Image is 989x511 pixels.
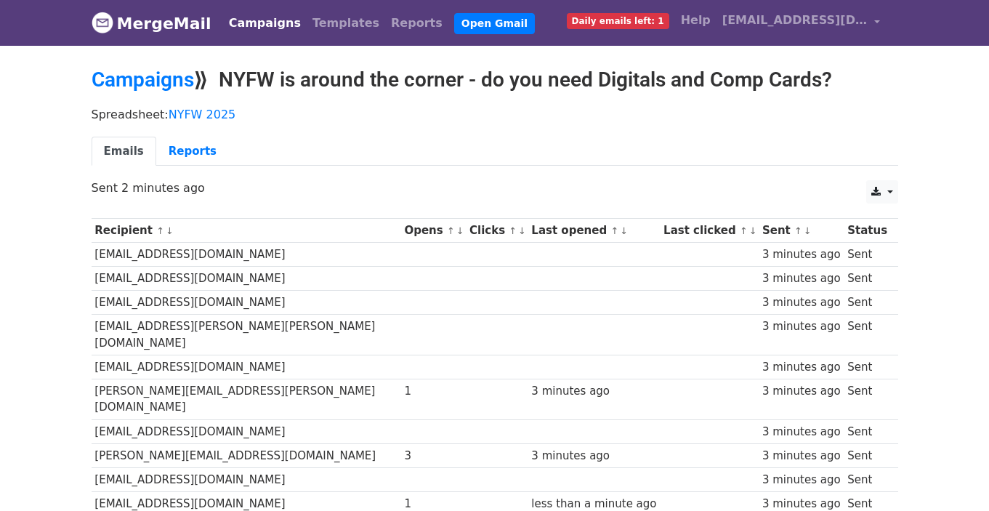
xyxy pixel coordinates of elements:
[844,467,890,491] td: Sent
[561,6,675,35] a: Daily emails left: 1
[740,225,748,236] a: ↑
[156,225,164,236] a: ↑
[762,246,841,263] div: 3 minutes ago
[620,225,628,236] a: ↓
[722,12,868,29] span: [EMAIL_ADDRESS][DOMAIN_NAME]
[92,419,401,443] td: [EMAIL_ADDRESS][DOMAIN_NAME]
[92,107,898,122] p: Spreadsheet:
[447,225,455,236] a: ↑
[223,9,307,38] a: Campaigns
[92,443,401,467] td: [PERSON_NAME][EMAIL_ADDRESS][DOMAIN_NAME]
[92,291,401,315] td: [EMAIL_ADDRESS][DOMAIN_NAME]
[456,225,464,236] a: ↓
[749,225,757,236] a: ↓
[762,424,841,440] div: 3 minutes ago
[531,448,656,464] div: 3 minutes ago
[762,270,841,287] div: 3 minutes ago
[844,379,890,420] td: Sent
[844,443,890,467] td: Sent
[794,225,802,236] a: ↑
[844,243,890,267] td: Sent
[675,6,716,35] a: Help
[404,383,462,400] div: 1
[401,219,467,243] th: Opens
[509,225,517,236] a: ↑
[454,13,535,34] a: Open Gmail
[804,225,812,236] a: ↓
[92,467,401,491] td: [EMAIL_ADDRESS][DOMAIN_NAME]
[404,448,462,464] div: 3
[716,6,887,40] a: [EMAIL_ADDRESS][DOMAIN_NAME]
[567,13,669,29] span: Daily emails left: 1
[92,379,401,420] td: [PERSON_NAME][EMAIL_ADDRESS][PERSON_NAME][DOMAIN_NAME]
[92,315,401,355] td: [EMAIL_ADDRESS][PERSON_NAME][PERSON_NAME][DOMAIN_NAME]
[762,318,841,335] div: 3 minutes ago
[844,267,890,291] td: Sent
[660,219,759,243] th: Last clicked
[762,359,841,376] div: 3 minutes ago
[759,219,844,243] th: Sent
[844,291,890,315] td: Sent
[92,68,194,92] a: Campaigns
[610,225,618,236] a: ↑
[762,383,841,400] div: 3 minutes ago
[518,225,526,236] a: ↓
[92,267,401,291] td: [EMAIL_ADDRESS][DOMAIN_NAME]
[844,219,890,243] th: Status
[844,419,890,443] td: Sent
[92,8,211,39] a: MergeMail
[844,315,890,355] td: Sent
[762,448,841,464] div: 3 minutes ago
[92,68,898,92] h2: ⟫ NYFW is around the corner - do you need Digitals and Comp Cards?
[92,243,401,267] td: [EMAIL_ADDRESS][DOMAIN_NAME]
[92,137,156,166] a: Emails
[307,9,385,38] a: Templates
[156,137,229,166] a: Reports
[762,294,841,311] div: 3 minutes ago
[531,383,656,400] div: 3 minutes ago
[92,12,113,33] img: MergeMail logo
[528,219,661,243] th: Last opened
[169,108,236,121] a: NYFW 2025
[385,9,448,38] a: Reports
[762,472,841,488] div: 3 minutes ago
[466,219,528,243] th: Clicks
[92,219,401,243] th: Recipient
[92,180,898,196] p: Sent 2 minutes ago
[92,355,401,379] td: [EMAIL_ADDRESS][DOMAIN_NAME]
[166,225,174,236] a: ↓
[844,355,890,379] td: Sent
